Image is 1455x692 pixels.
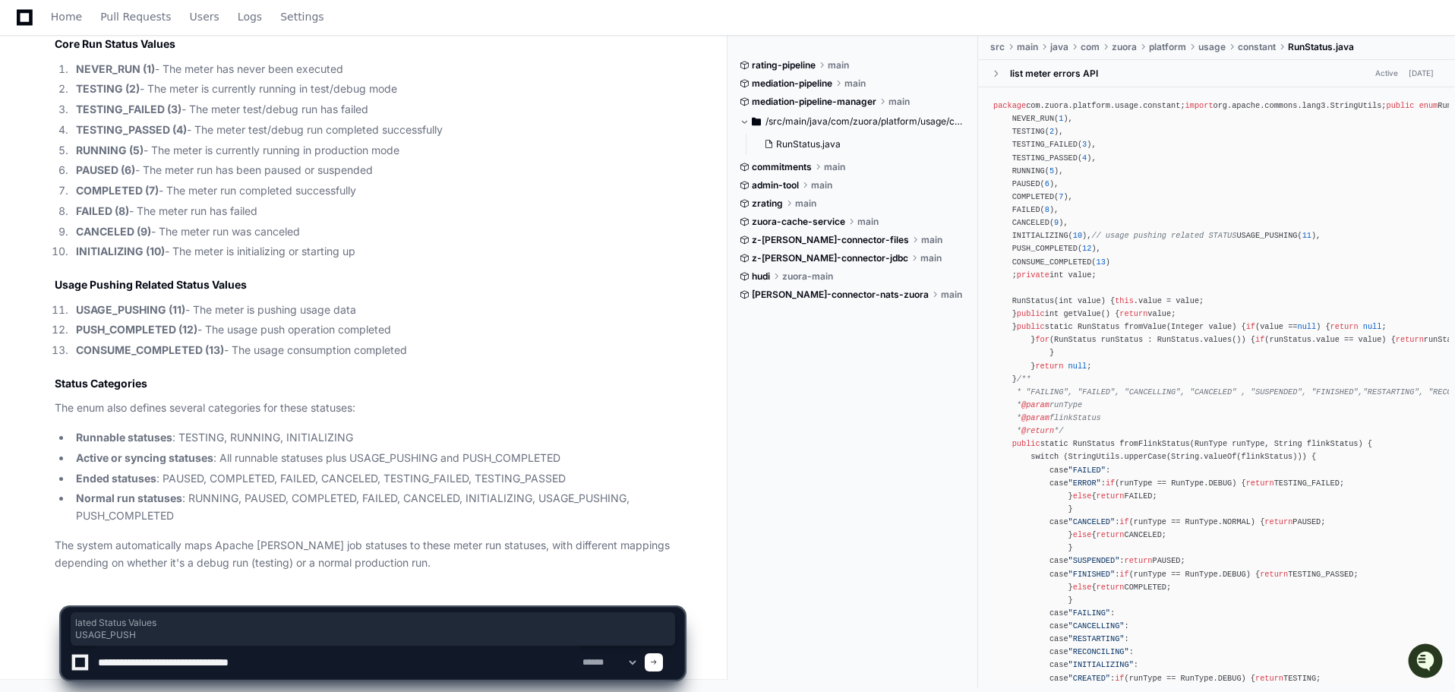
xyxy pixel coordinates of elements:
[15,61,276,85] div: Welcome
[1097,258,1106,267] span: 13
[76,204,129,217] strong: FAILED (8)
[238,12,262,21] span: Logs
[1068,479,1101,488] span: "ERROR"
[1017,41,1038,53] span: main
[1264,517,1292,526] span: return
[71,321,684,339] li: - The usage push operation completed
[752,161,812,173] span: commitments
[752,112,761,131] svg: Directory
[1297,323,1316,332] span: null
[993,101,1026,110] span: package
[1419,101,1438,110] span: enum
[76,431,172,444] strong: Runnable statuses
[1010,68,1098,80] div: list meter errors API
[52,128,220,141] div: We're offline, but we'll be back soon!
[55,400,684,417] p: The enum also defines several categories for these statuses:
[1012,440,1040,449] span: public
[752,96,876,108] span: mediation-pipeline-manager
[1017,323,1045,332] span: public
[776,138,841,150] span: RunStatus.java
[758,134,958,155] button: RunStatus.java
[1049,166,1054,175] span: 5
[1068,362,1087,371] span: null
[55,376,684,391] h2: Status Categories
[1246,323,1255,332] span: if
[71,162,684,179] li: - The meter run has been paused or suspended
[752,252,908,264] span: z-[PERSON_NAME]-connector-jdbc
[71,450,684,467] li: : All runnable statuses plus USAGE_PUSHING and PUSH_COMPLETED
[990,41,1005,53] span: src
[752,59,816,71] span: rating-pipeline
[76,491,182,504] strong: Normal run statuses
[1017,309,1045,318] span: public
[1386,101,1414,110] span: public
[765,115,967,128] span: /src/main/java/com/zuora/platform/usage/constant
[76,343,224,356] strong: CONSUME_COMPLETED (13)
[752,197,783,210] span: zrating
[76,451,213,464] strong: Active or syncing statuses
[1396,336,1424,345] span: return
[71,470,684,488] li: : PAUSED, COMPLETED, FAILED, CANCELED, TESTING_FAILED, TESTING_PASSED
[1050,41,1068,53] span: java
[280,12,324,21] span: Settings
[71,429,684,447] li: : TESTING, RUNNING, INITIALIZING
[1068,557,1120,566] span: "SUSPENDED"
[1097,491,1125,501] span: return
[1097,531,1125,540] span: return
[1073,491,1092,501] span: else
[1115,296,1134,305] span: this
[1185,101,1214,110] span: import
[1059,115,1063,124] span: 1
[1068,570,1116,579] span: "FINISHED"
[55,277,684,292] h2: Usage Pushing Related Status Values
[76,472,156,485] strong: Ended statuses
[1021,413,1049,422] span: @param
[828,59,849,71] span: main
[71,490,684,525] li: : RUNNING, PAUSED, COMPLETED, FAILED, CANCELED, INITIALIZING, USAGE_PUSHING, PUSH_COMPLETED
[71,81,684,98] li: - The meter is currently running in test/debug mode
[71,101,684,118] li: - The meter test/debug run has failed
[76,103,181,115] strong: TESTING_FAILED (3)
[71,223,684,241] li: - The meter run was canceled
[1068,517,1116,526] span: "CANCELED"
[71,182,684,200] li: - The meter run completed successfully
[1106,479,1115,488] span: if
[1068,466,1106,475] span: "FAILED"
[76,144,144,156] strong: RUNNING (5)
[55,36,684,52] h2: Core Run Status Values
[921,234,942,246] span: main
[71,302,684,319] li: - The meter is pushing usage data
[941,289,962,301] span: main
[75,617,671,641] span: lated Status Values USAGE_PUSH
[76,82,140,95] strong: TESTING (2)
[71,122,684,139] li: - The meter test/debug run completed successfully
[76,245,165,258] strong: INITIALIZING (10)
[71,61,684,78] li: - The meter has never been executed
[1119,570,1128,579] span: if
[1288,41,1354,53] span: RunStatus.java
[76,123,187,136] strong: TESTING_PASSED (4)
[71,342,684,359] li: - The usage consumption completed
[1017,270,1049,280] span: private
[15,15,46,46] img: PlayerZero
[76,163,135,176] strong: PAUSED (6)
[1406,642,1447,683] iframe: Open customer support
[1059,192,1063,201] span: 7
[920,252,942,264] span: main
[752,216,845,228] span: zuora-cache-service
[752,234,909,246] span: z-[PERSON_NAME]-connector-files
[1363,323,1382,332] span: null
[1112,41,1137,53] span: zuora
[824,161,845,173] span: main
[1082,141,1087,150] span: 3
[1330,323,1359,332] span: return
[190,12,219,21] span: Users
[51,12,82,21] span: Home
[844,77,866,90] span: main
[15,113,43,141] img: 1756235613930-3d25f9e4-fa56-45dd-b3ad-e072dfbd1548
[1082,245,1091,254] span: 12
[76,323,197,336] strong: PUSH_COMPLETED (12)
[1035,336,1049,345] span: for
[151,160,184,171] span: Pylon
